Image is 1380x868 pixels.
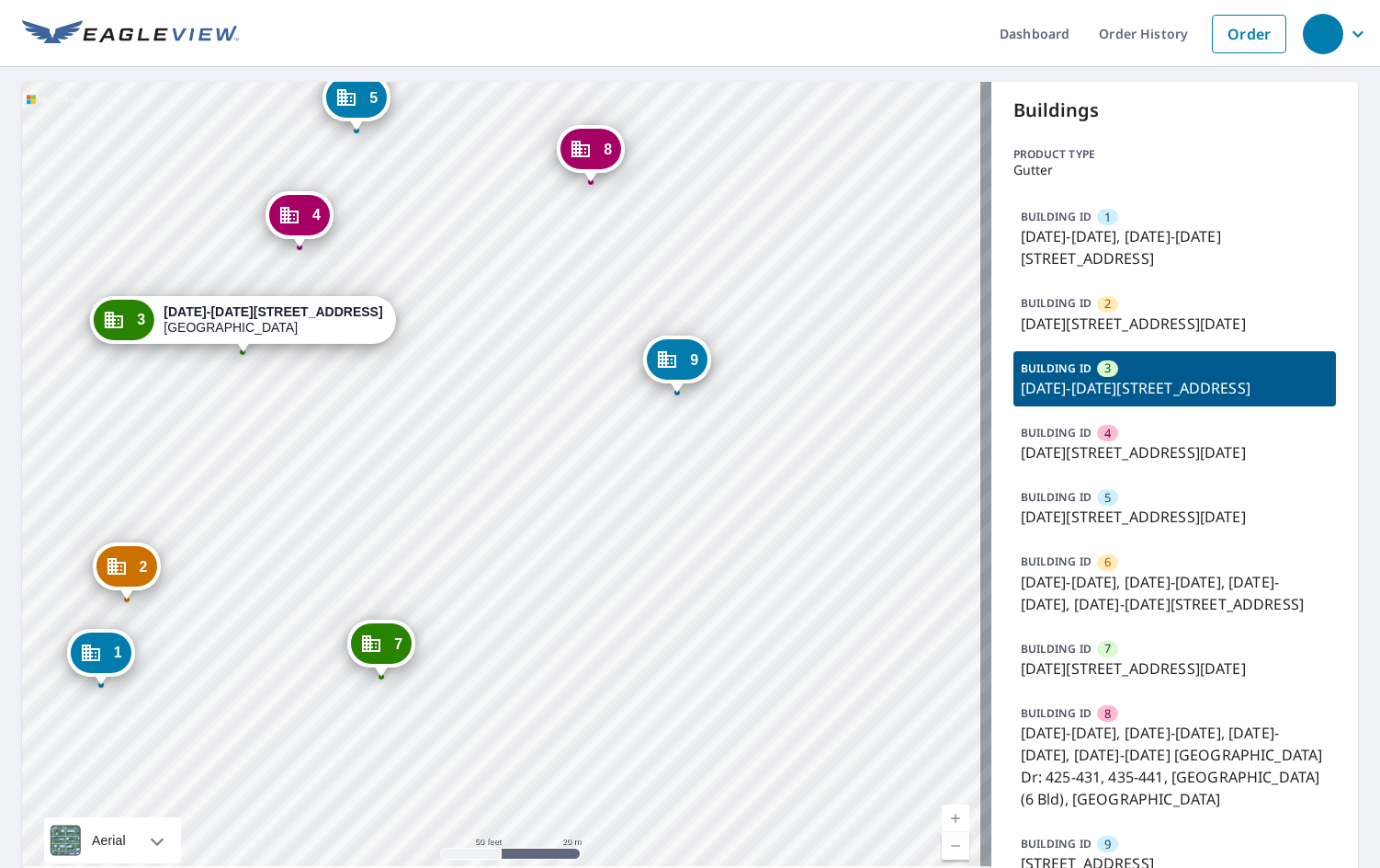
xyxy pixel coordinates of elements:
div: Dropped pin, building 1, Commercial property, 1290-1296, 1270-1276 Maple View Dr (2 Bld) Charlott... [67,629,135,686]
span: 7 [394,637,402,651]
p: Gutter [1013,163,1337,177]
span: 2 [1104,295,1111,313]
div: Dropped pin, building 4, Commercial property, 1250-1256 Maple View Dr Charlottesville, VA 22902 [266,191,334,248]
a: Order [1212,15,1286,53]
span: 5 [1104,489,1111,507]
span: 9 [690,353,698,367]
div: Dropped pin, building 3, Commercial property, 1260-1266 Maple View Dr Charlottesville, VA 22902 [90,296,395,353]
p: [DATE][STREET_ADDRESS][DATE] [1021,441,1329,463]
div: Aerial [86,817,131,863]
a: Current Level 19, Zoom Out [942,832,969,860]
p: [DATE]-[DATE][STREET_ADDRESS] [1021,377,1329,399]
p: BUILDING ID [1021,209,1092,224]
p: BUILDING ID [1021,836,1092,851]
span: 3 [137,313,145,326]
p: BUILDING ID [1021,425,1092,440]
p: [DATE][STREET_ADDRESS][DATE] [1021,313,1329,335]
span: 4 [1104,425,1111,442]
p: Product type [1013,146,1337,163]
a: Current Level 19, Zoom In [942,805,969,832]
span: 1 [1104,209,1111,226]
div: Dropped pin, building 5, Commercial property, 1240-1246 Maple View Dr Charlottesville, VA 22902 [322,74,390,131]
p: [DATE]-[DATE], [DATE]-[DATE], [DATE]-[DATE], [DATE]-[DATE][STREET_ADDRESS] [1021,571,1329,615]
p: [DATE]-[DATE], [DATE]-[DATE][STREET_ADDRESS] [1021,225,1329,269]
div: Dropped pin, building 2, Commercial property, 1280-1286 Maple View Dr Charlottesville, VA 22902 [93,542,161,600]
span: 7 [1104,640,1111,657]
div: [GEOGRAPHIC_DATA] [164,304,382,336]
p: BUILDING ID [1021,295,1092,311]
p: BUILDING ID [1021,641,1092,657]
span: 9 [1104,836,1111,853]
span: 2 [140,560,148,574]
p: Buildings [1013,97,1337,124]
div: Dropped pin, building 9, Commercial property, 445-453 Maple View Ct Charlottesville, VA 22902 [643,336,711,393]
span: 8 [1104,705,1111,723]
p: BUILDING ID [1021,705,1092,721]
p: BUILDING ID [1021,360,1092,376]
span: 5 [369,91,378,105]
p: BUILDING ID [1021,554,1092,569]
p: [DATE][STREET_ADDRESS][DATE] [1021,506,1329,528]
strong: [DATE]-[DATE][STREET_ADDRESS] [164,304,382,319]
span: 1 [114,645,122,659]
div: Aerial [44,817,181,863]
div: Dropped pin, building 8, Commercial property, 1233-1239, 1243-1249, 1253-1259, 1263-1269 Maple Vi... [557,125,625,182]
p: [DATE][STREET_ADDRESS][DATE] [1021,657,1329,680]
p: [DATE]-[DATE], [DATE]-[DATE], [DATE]-[DATE], [DATE]-[DATE] [GEOGRAPHIC_DATA] Dr: 425-431, 435-441... [1021,722,1329,810]
p: BUILDING ID [1021,489,1092,505]
div: Dropped pin, building 7, Commercial property, 1273-1277 Maple View Dr Charlottesville, VA 22902 [347,620,415,677]
span: 6 [1104,554,1111,571]
span: 8 [604,143,612,156]
span: 4 [312,208,321,222]
span: 3 [1104,360,1111,377]
img: EV Logo [22,20,239,48]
